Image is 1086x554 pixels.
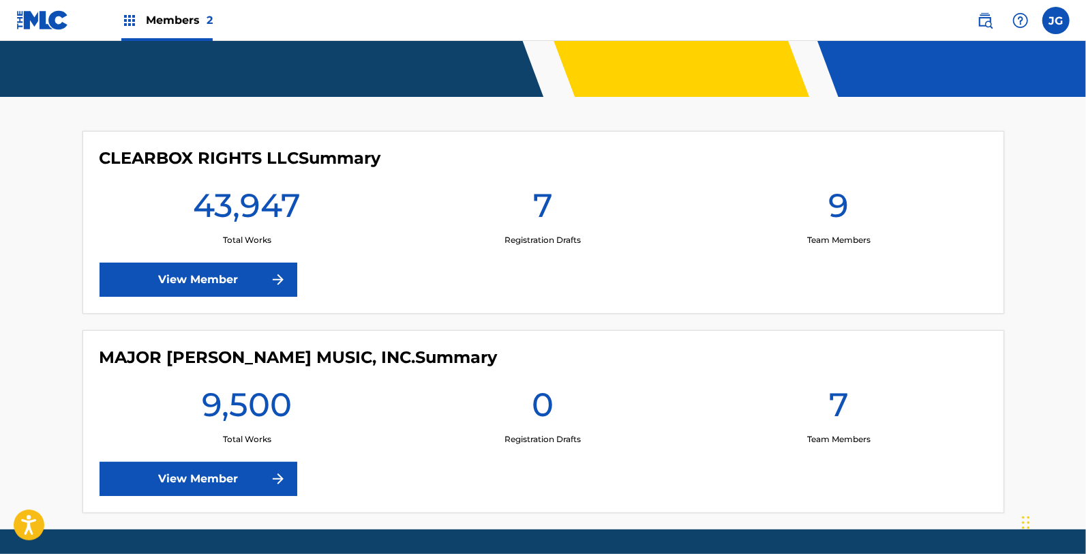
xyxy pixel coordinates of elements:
[1007,7,1034,34] div: Help
[100,462,297,496] a: View Member
[1018,489,1086,554] iframe: Chat Widget
[270,471,286,487] img: f7272a7cc735f4ea7f67.svg
[223,234,271,246] p: Total Works
[1012,12,1029,29] img: help
[16,10,69,30] img: MLC Logo
[1022,502,1030,543] div: Drag
[977,12,993,29] img: search
[504,433,581,446] p: Registration Drafts
[100,347,498,368] h4: MAJOR BOB MUSIC, INC.
[146,12,213,28] span: Members
[270,272,286,288] img: f7272a7cc735f4ea7f67.svg
[807,433,871,446] p: Team Members
[807,234,871,246] p: Team Members
[223,433,271,446] p: Total Works
[121,12,138,29] img: Top Rightsholders
[193,185,301,234] h1: 43,947
[1042,7,1070,34] div: User Menu
[202,384,292,433] h1: 9,500
[504,234,581,246] p: Registration Drafts
[828,185,849,234] h1: 9
[207,14,213,27] span: 2
[971,7,999,34] a: Public Search
[532,384,554,433] h1: 0
[829,384,849,433] h1: 7
[100,263,297,297] a: View Member
[100,148,381,169] h4: CLEARBOX RIGHTS LLC
[533,185,553,234] h1: 7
